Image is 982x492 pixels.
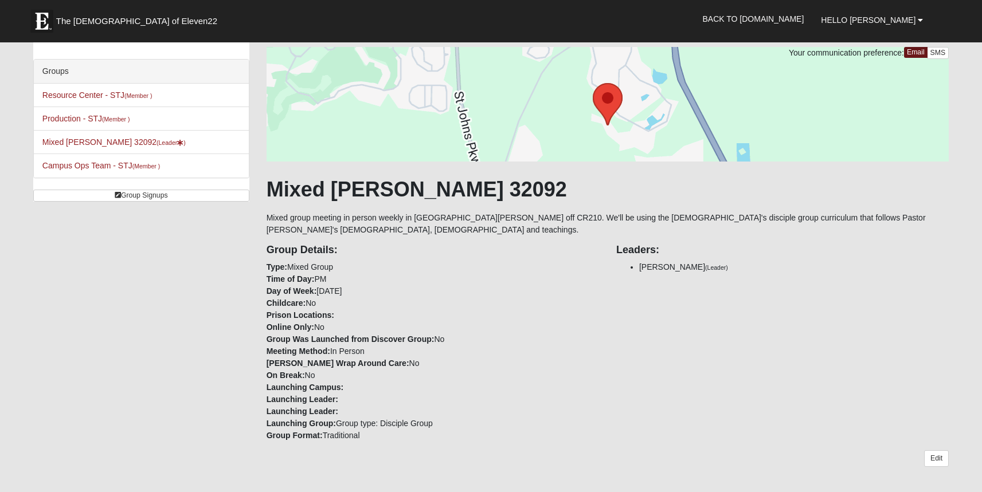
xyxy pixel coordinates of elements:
[812,6,932,34] a: Hello [PERSON_NAME]
[267,395,338,404] strong: Launching Leader:
[924,450,949,467] a: Edit
[267,359,409,368] strong: [PERSON_NAME] Wrap Around Care:
[639,261,949,273] li: [PERSON_NAME]
[904,47,928,58] a: Email
[789,48,904,57] span: Your communication preference:
[258,236,608,442] div: Mixed Group PM [DATE] No No No In Person No No Group type: Disciple Group Traditional
[124,92,152,99] small: (Member )
[267,322,314,332] strong: Online Only:
[34,60,249,84] div: Groups
[267,310,334,320] strong: Prison Locations:
[42,137,186,147] a: Mixed [PERSON_NAME] 32092(Leader)
[30,10,53,33] img: Eleven22 logo
[267,274,315,284] strong: Time of Day:
[102,116,130,123] small: (Member )
[132,163,160,170] small: (Member )
[157,139,186,146] small: (Leader )
[42,90,152,100] a: Resource Center - STJ(Member )
[267,407,338,416] strong: Launching Leader:
[42,161,160,170] a: Campus Ops Team - STJ(Member )
[616,244,949,257] h4: Leaders:
[267,334,435,344] strong: Group Was Launched from Discover Group:
[927,47,949,59] a: SMS
[33,190,249,202] a: Group Signups
[267,371,305,380] strong: On Break:
[694,5,812,33] a: Back to [DOMAIN_NAME]
[267,244,599,257] h4: Group Details:
[267,177,949,202] h1: Mixed [PERSON_NAME] 32092
[267,286,317,296] strong: Day of Week:
[25,4,254,33] a: The [DEMOGRAPHIC_DATA] of Eleven22
[267,383,344,392] strong: Launching Campus:
[821,15,916,25] span: Hello [PERSON_NAME]
[267,262,287,271] strong: Type:
[267,298,306,308] strong: Childcare:
[267,347,330,356] strong: Meeting Method:
[705,264,728,271] small: (Leader)
[267,419,336,428] strong: Launching Group:
[56,15,217,27] span: The [DEMOGRAPHIC_DATA] of Eleven22
[42,114,130,123] a: Production - STJ(Member )
[267,431,323,440] strong: Group Format:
